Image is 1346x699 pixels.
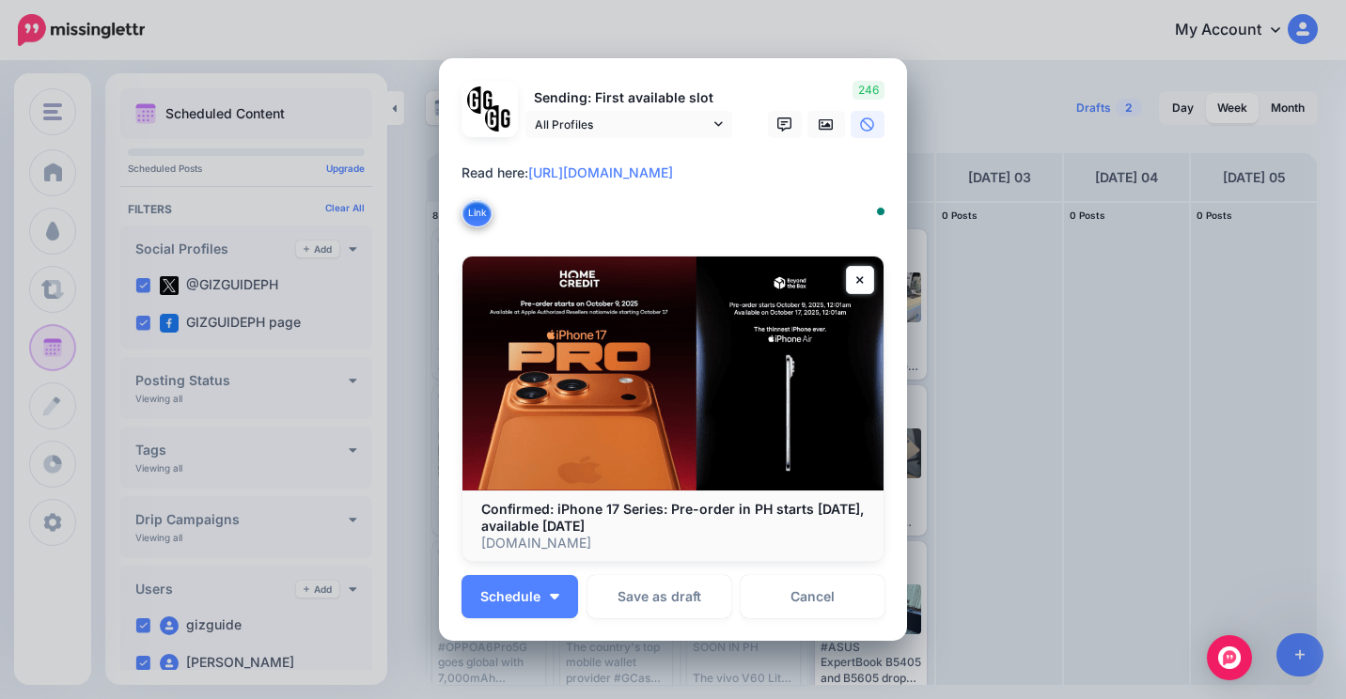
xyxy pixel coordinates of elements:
[525,87,732,109] p: Sending: First available slot
[462,256,884,490] img: Confirmed: iPhone 17 Series: Pre-order in PH starts Oct 9, available Oct 17
[525,111,732,138] a: All Profiles
[535,115,710,134] span: All Profiles
[741,575,884,618] a: Cancel
[462,199,493,227] button: Link
[485,105,512,132] img: JT5sWCfR-79925.png
[853,81,884,100] span: 246
[462,162,894,184] div: Read here:
[550,594,559,599] img: arrow-down-white.png
[462,575,578,618] button: Schedule
[481,535,865,551] p: [DOMAIN_NAME]
[481,501,864,534] b: Confirmed: iPhone 17 Series: Pre-order in PH starts [DATE], available [DATE]
[587,575,731,618] button: Save as draft
[480,590,540,603] span: Schedule
[1207,635,1252,680] div: Open Intercom Messenger
[462,162,894,229] textarea: To enrich screen reader interactions, please activate Accessibility in Grammarly extension settings
[467,86,494,114] img: 353459792_649996473822713_4483302954317148903_n-bsa138318.png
